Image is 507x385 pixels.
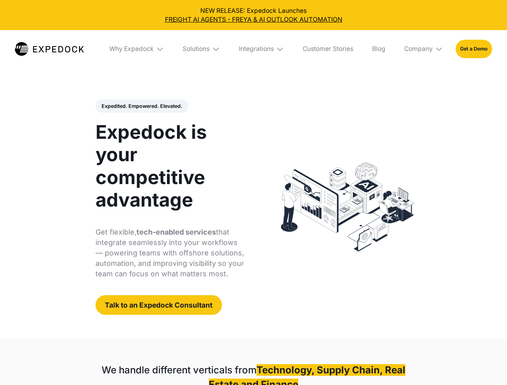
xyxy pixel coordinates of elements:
div: Company [398,30,449,68]
strong: We handle different verticals from [102,364,257,376]
h1: Expedock is your competitive advantage [96,121,244,211]
div: NEW RELEASE: Expedock Launches [6,6,501,24]
a: Get a Demo [456,40,492,58]
a: Blog [366,30,391,68]
div: Why Expedock [109,45,154,53]
a: FREIGHT AI AGENTS - FREYA & AI OUTLOOK AUTOMATION [6,15,501,24]
a: Customer Stories [296,30,359,68]
p: Get flexible, that integrate seamlessly into your workflows — powering teams with offshore soluti... [96,227,244,279]
iframe: Chat Widget [467,346,507,385]
strong: tech-enabled services [136,228,216,236]
div: Company [404,45,433,53]
a: Talk to an Expedock Consultant [96,295,222,315]
div: Solutions [183,45,210,53]
div: Why Expedock [103,30,170,68]
div: Integrations [239,45,274,53]
div: Solutions [177,30,226,68]
div: Integrations [232,30,290,68]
